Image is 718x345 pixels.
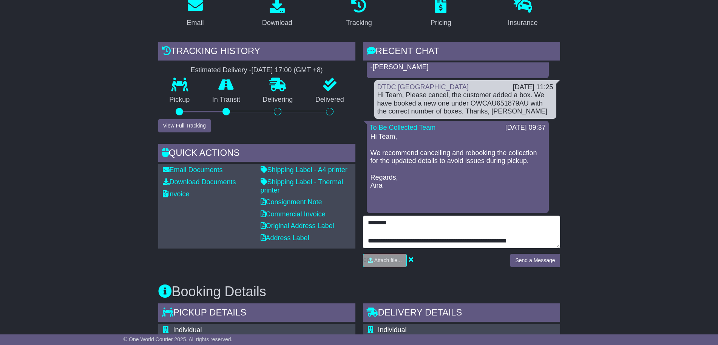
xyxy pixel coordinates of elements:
div: Estimated Delivery - [158,66,355,75]
div: RECENT CHAT [363,42,560,62]
div: Pickup Details [158,303,355,324]
div: [DATE] 17:00 (GMT +8) [252,66,323,75]
p: Delivered [304,96,355,104]
div: Tracking history [158,42,355,62]
a: Consignment Note [261,198,322,206]
div: Email [187,18,204,28]
div: [DATE] 09:37 [505,124,546,132]
span: © One World Courier 2025. All rights reserved. [124,336,233,342]
p: Delivering [252,96,304,104]
p: Pickup [158,96,201,104]
p: Hi Team, We recommend cancelling and rebooking the collection for the updated details to avoid is... [371,133,545,206]
div: Download [262,18,292,28]
div: Hi Team, Please cancel, the customer added a box. We have booked a new one under OWCAU651879AU wi... [377,91,553,116]
p: -[PERSON_NAME] [371,63,545,71]
a: DTDC [GEOGRAPHIC_DATA] [377,83,469,91]
a: To Be Collected Team [370,124,436,131]
div: Insurance [508,18,538,28]
div: [DATE] 11:25 [513,83,553,92]
a: Commercial Invoice [261,210,326,218]
a: Shipping Label - A4 printer [261,166,347,174]
a: Download Documents [163,178,236,186]
h3: Booking Details [158,284,560,299]
span: Individual [378,326,407,334]
p: In Transit [201,96,252,104]
div: Delivery Details [363,303,560,324]
a: Address Label [261,234,309,242]
button: View Full Tracking [158,119,211,132]
div: Quick Actions [158,144,355,164]
a: Original Address Label [261,222,334,230]
a: Email Documents [163,166,223,174]
a: Shipping Label - Thermal printer [261,178,343,194]
div: Tracking [346,18,372,28]
a: Invoice [163,190,190,198]
div: Pricing [431,18,451,28]
button: Send a Message [510,254,560,267]
span: Individual [173,326,202,334]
